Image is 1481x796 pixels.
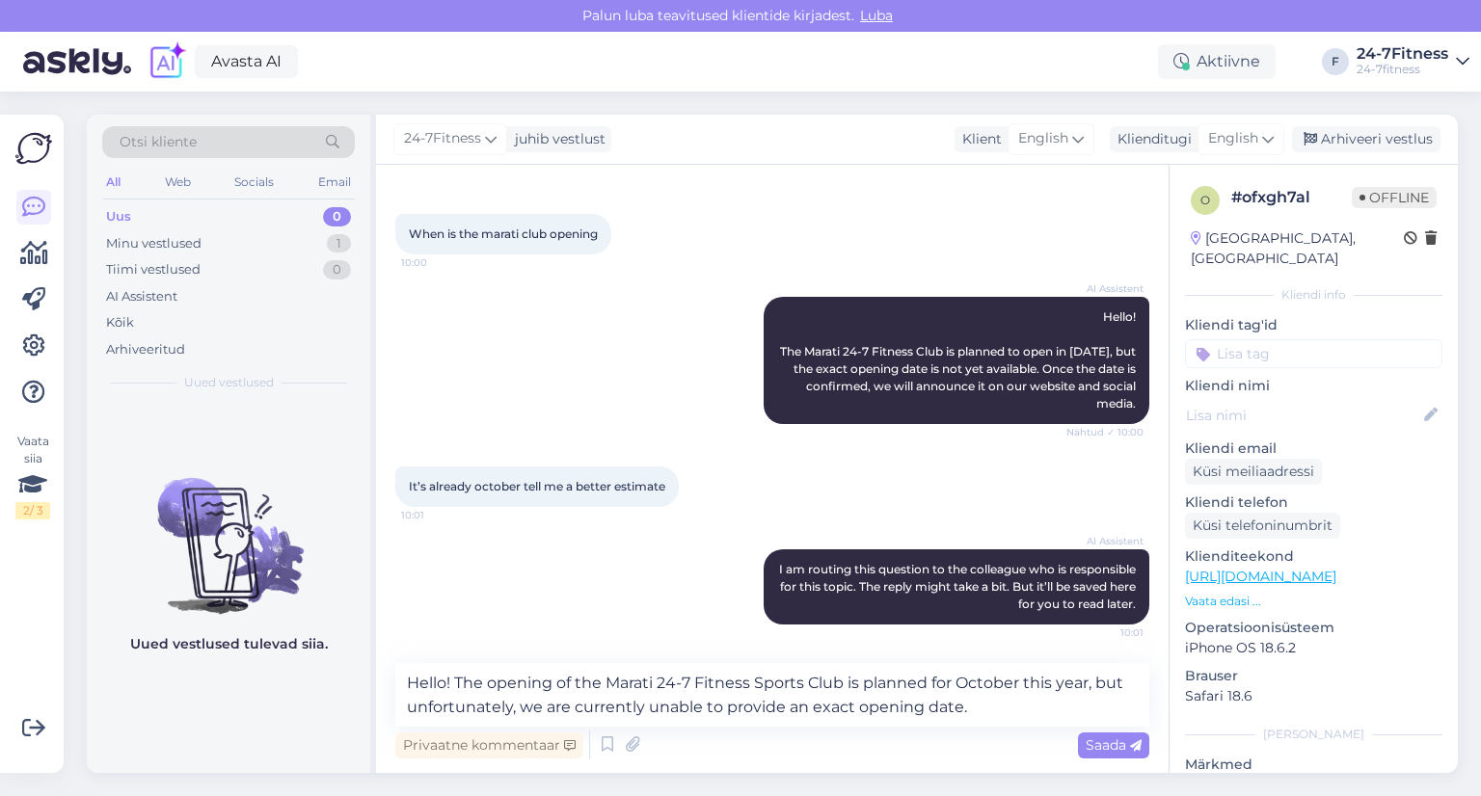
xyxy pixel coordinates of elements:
[106,260,201,279] div: Tiimi vestlused
[314,170,355,195] div: Email
[15,502,50,519] div: 2 / 3
[1185,315,1442,335] p: Kliendi tag'id
[1292,126,1441,152] div: Arhiveeri vestlus
[779,562,1139,611] span: I am routing this question to the colleague who is responsible for this topic. The reply might ta...
[1086,736,1142,754] span: Saada
[1185,666,1442,686] p: Brauser
[87,443,370,617] img: No chats
[15,433,50,519] div: Vaata siia
[230,170,278,195] div: Socials
[955,129,1002,149] div: Klient
[1186,405,1420,426] input: Lisa nimi
[1357,46,1469,77] a: 24-7Fitness24-7fitness
[1231,186,1352,209] div: # ofxgh7al
[1185,618,1442,638] p: Operatsioonisüsteem
[106,287,177,306] div: AI Assistent
[1185,568,1336,585] a: [URL][DOMAIN_NAME]
[1185,686,1442,706] p: Safari 18.6
[404,128,481,149] span: 24-7Fitness
[161,170,195,195] div: Web
[130,634,328,654] p: Uued vestlused tulevad siia.
[1357,62,1448,77] div: 24-7fitness
[1110,129,1192,149] div: Klienditugi
[147,41,187,82] img: explore-ai
[1158,44,1276,79] div: Aktiivne
[120,132,197,152] span: Otsi kliente
[1071,534,1144,548] span: AI Assistent
[106,207,131,226] div: Uus
[1071,281,1144,296] span: AI Assistent
[1018,128,1068,149] span: English
[184,374,274,391] span: Uued vestlused
[15,130,52,167] img: Askly Logo
[327,234,351,253] div: 1
[1185,286,1442,304] div: Kliendi info
[1191,228,1404,269] div: [GEOGRAPHIC_DATA], [GEOGRAPHIC_DATA]
[1185,593,1442,610] p: Vaata edasi ...
[1185,726,1442,743] div: [PERSON_NAME]
[1322,48,1349,75] div: F
[1185,755,1442,775] p: Märkmed
[1185,513,1340,539] div: Küsi telefoninumbrit
[1185,339,1442,368] input: Lisa tag
[102,170,124,195] div: All
[1185,376,1442,396] p: Kliendi nimi
[401,508,473,522] span: 10:01
[854,7,899,24] span: Luba
[1208,128,1258,149] span: English
[395,732,583,758] div: Privaatne kommentaar
[1185,546,1442,567] p: Klienditeekond
[106,313,134,332] div: Kõik
[195,45,298,78] a: Avasta AI
[395,663,1149,727] textarea: Hello! The opening of the Marati 24-7 Fitness Sports Club is planned for October this year, but u...
[401,255,473,270] span: 10:00
[1185,459,1322,485] div: Küsi meiliaadressi
[106,234,202,253] div: Minu vestlused
[1071,625,1144,640] span: 10:01
[323,260,351,279] div: 0
[1200,193,1210,207] span: o
[409,479,665,493] span: It’s already october tell me a better estimate
[409,226,598,241] span: When is the marati club opening
[323,207,351,226] div: 0
[507,129,606,149] div: juhib vestlust
[1357,46,1448,62] div: 24-7Fitness
[1066,425,1144,439] span: Nähtud ✓ 10:00
[1185,438,1442,459] p: Kliendi email
[106,340,185,359] div: Arhiveeritud
[1185,492,1442,513] p: Kliendi telefon
[1185,638,1442,658] p: iPhone OS 18.6.2
[1352,187,1437,208] span: Offline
